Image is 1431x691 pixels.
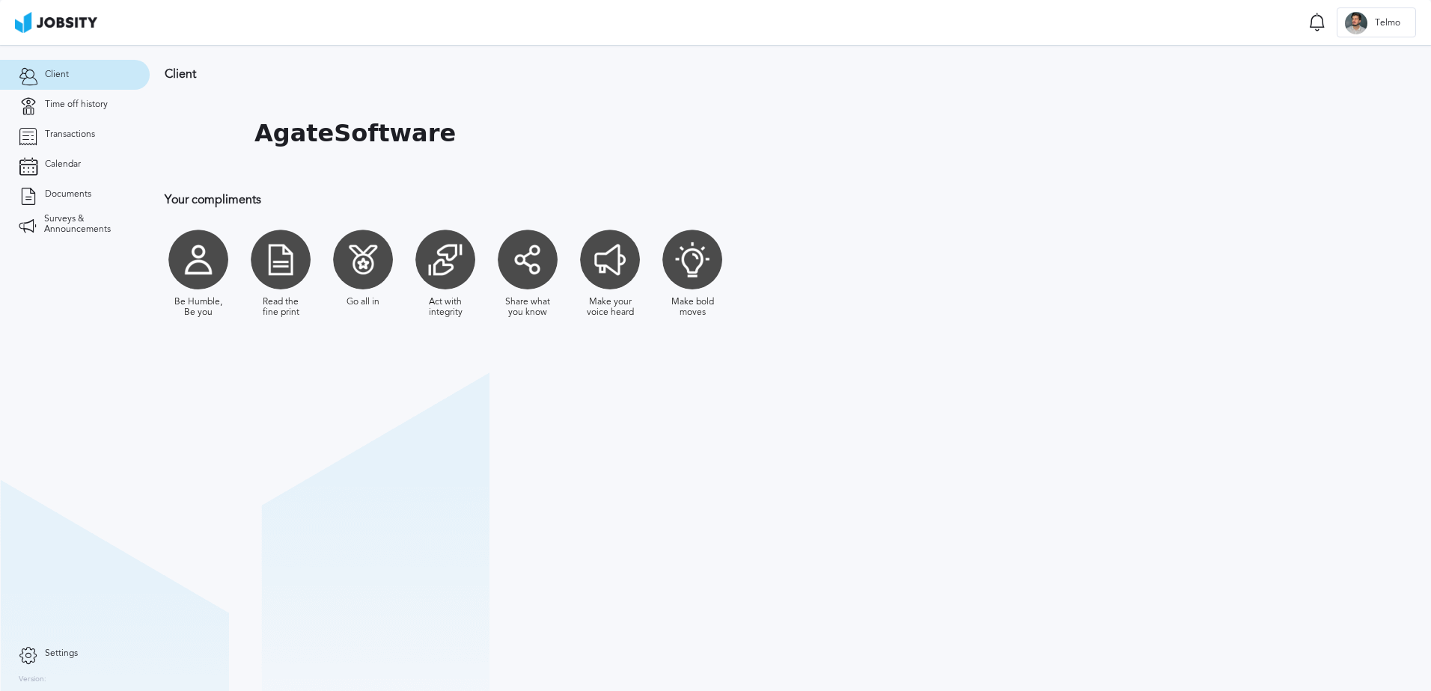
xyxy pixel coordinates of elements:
span: Telmo [1367,18,1408,28]
span: Calendar [45,159,81,170]
span: Surveys & Announcements [44,214,131,235]
div: T [1345,12,1367,34]
img: ab4bad089aa723f57921c736e9817d99.png [15,12,97,33]
span: Time off history [45,99,108,110]
h3: Your compliments [165,193,977,206]
span: Documents [45,189,91,200]
h3: Client [165,67,977,81]
div: Share what you know [501,297,554,318]
div: Be Humble, Be you [172,297,225,318]
span: Settings [45,648,78,659]
div: Read the fine print [254,297,307,318]
div: Make bold moves [666,297,718,318]
h1: AgateSoftware [254,120,456,147]
span: Client [45,70,69,80]
span: Transactions [45,129,95,140]
div: Go all in [347,297,379,307]
label: Version: [19,675,46,684]
button: TTelmo [1337,7,1416,37]
div: Act with integrity [419,297,472,318]
div: Make your voice heard [584,297,636,318]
